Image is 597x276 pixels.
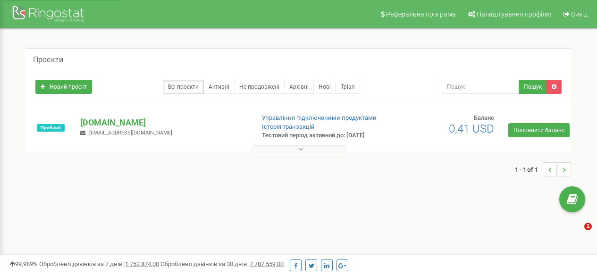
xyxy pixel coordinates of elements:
button: Пошук [519,80,547,94]
iframe: Intercom live chat [565,223,588,245]
span: 1 [584,223,592,230]
u: 1 752 874,00 [125,260,159,268]
span: 99,989% [9,260,38,268]
input: Пошук [441,80,519,94]
a: Всі проєкти [163,80,204,94]
span: Вихід [571,10,588,18]
a: Новий проєкт [35,80,92,94]
span: Оброблено дзвінків за 30 днів : [160,260,284,268]
span: [EMAIL_ADDRESS][DOMAIN_NAME] [89,130,172,136]
a: Активні [203,80,235,94]
a: Поповнити баланс [508,123,570,137]
a: Тріал [336,80,360,94]
h5: Проєкти [33,56,63,64]
a: Нові [313,80,336,94]
span: 1 - 1 of 1 [515,162,543,176]
a: Архівні [284,80,314,94]
a: Управління підключеними продуктами [262,114,377,121]
span: Пробний [37,124,65,132]
a: Історія транзакцій [262,123,315,130]
u: 7 787 559,00 [250,260,284,268]
span: Реферальна програма [386,10,456,18]
nav: ... [515,153,571,186]
p: Тестовий період активний до: [DATE] [262,131,383,140]
span: 0,41 USD [449,122,494,135]
span: Баланс [474,114,494,121]
a: Не продовжені [234,80,285,94]
p: [DOMAIN_NAME] [80,117,246,129]
span: Оброблено дзвінків за 7 днів : [39,260,159,268]
span: Налаштування профілю [477,10,551,18]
